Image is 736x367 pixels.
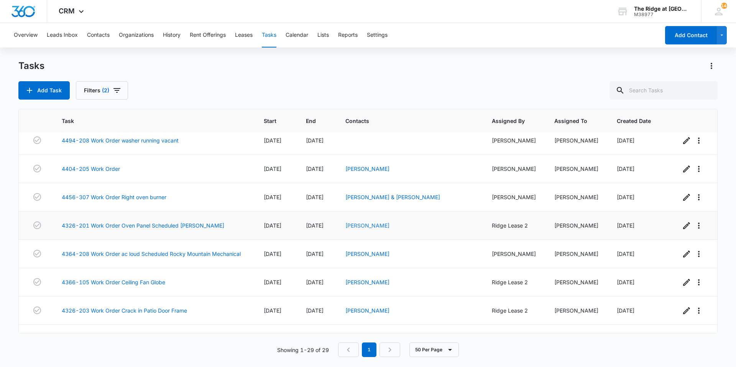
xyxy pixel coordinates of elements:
span: [DATE] [306,194,324,200]
a: 4326-203 Work Order Crack in Patio Door Frame [62,306,187,315]
div: [PERSON_NAME] [554,193,598,201]
div: [PERSON_NAME] [554,306,598,315]
a: 4364-208 Work Order ac loud Scheduled Rocky Mountain Mechanical [62,250,241,258]
button: Actions [705,60,718,72]
span: [DATE] [617,307,634,314]
button: Overview [14,23,38,48]
div: [PERSON_NAME] [554,136,598,144]
span: [DATE] [264,165,281,172]
span: Task [62,117,234,125]
span: [DATE] [617,251,634,257]
button: Contacts [87,23,110,48]
button: Organizations [119,23,154,48]
button: Rent Offerings [190,23,226,48]
em: 1 [362,342,376,357]
span: [DATE] [306,279,324,285]
div: [PERSON_NAME] [554,278,598,286]
button: Reports [338,23,358,48]
span: [DATE] [264,194,281,200]
span: [DATE] [264,279,281,285]
button: Lists [317,23,329,48]
button: Add Contact [665,26,717,44]
input: Search Tasks [609,81,718,100]
a: 4404-205 Work Order [62,165,120,173]
a: 4494-208 Work Order washer running vacant [62,136,179,144]
div: [PERSON_NAME] [492,136,536,144]
span: Created Date [617,117,651,125]
span: CRM [59,7,75,15]
div: account name [634,6,690,12]
a: [PERSON_NAME] [345,222,389,229]
span: Assigned To [554,117,587,125]
button: 50 Per Page [409,342,459,357]
div: Ridge Lease 2 [492,306,536,315]
span: [DATE] [264,137,281,144]
span: [DATE] [617,222,634,229]
div: [PERSON_NAME] [554,250,598,258]
button: Filters(2) [76,81,128,100]
a: [PERSON_NAME] [345,165,389,172]
span: [DATE] [617,279,634,285]
div: [PERSON_NAME] [554,165,598,173]
p: Showing 1-29 of 29 [277,346,329,354]
a: 4456-307 Work Order Right oven burner [62,193,166,201]
span: Contacts [345,117,462,125]
span: [DATE] [306,165,324,172]
div: Ridge Lease 2 [492,278,536,286]
div: account id [634,12,690,17]
span: [DATE] [306,137,324,144]
div: [PERSON_NAME] [492,165,536,173]
div: [PERSON_NAME] [492,250,536,258]
span: 145 [721,3,727,9]
div: notifications count [721,3,727,9]
span: [DATE] [264,307,281,314]
span: Start [264,117,276,125]
span: [DATE] [306,307,324,314]
a: 4366-105 Work Order Ceiling Fan Globe [62,278,165,286]
div: [PERSON_NAME] [554,221,598,229]
span: [DATE] [617,194,634,200]
span: [DATE] [264,222,281,229]
span: [DATE] [306,251,324,257]
button: Leads Inbox [47,23,78,48]
a: [PERSON_NAME] [345,251,389,257]
h1: Tasks [18,60,44,72]
nav: Pagination [338,342,400,357]
button: Leases [235,23,253,48]
span: [DATE] [306,222,324,229]
button: Tasks [262,23,276,48]
a: [PERSON_NAME] [345,307,389,314]
span: End [306,117,316,125]
button: History [163,23,181,48]
div: [PERSON_NAME] [492,193,536,201]
span: (2) [102,88,109,93]
a: [PERSON_NAME] [345,279,389,285]
button: Add Task [18,81,70,100]
button: Settings [367,23,388,48]
span: [DATE] [617,137,634,144]
span: [DATE] [617,165,634,172]
a: 4326-201 Work Order Oven Panel Scheduled [PERSON_NAME] [62,221,224,229]
a: [PERSON_NAME] & [PERSON_NAME] [345,194,440,200]
span: Assigned By [492,117,525,125]
div: Ridge Lease 2 [492,221,536,229]
button: Calendar [286,23,308,48]
span: [DATE] [264,251,281,257]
